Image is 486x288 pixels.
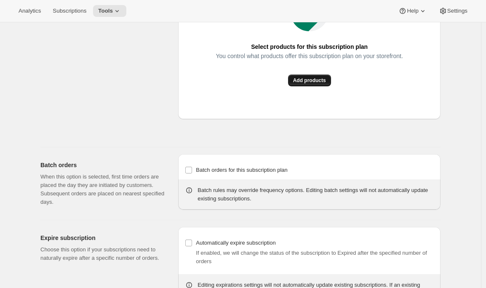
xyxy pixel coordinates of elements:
span: Select products for this subscription plan [251,41,368,53]
span: Batch orders for this subscription plan [196,167,288,173]
span: Help [407,8,418,14]
span: Tools [98,8,113,14]
p: When this option is selected, first time orders are placed the day they are initiated by customer... [40,173,165,206]
button: Help [393,5,432,17]
span: If enabled, we will change the status of the subscription to Expired after the specified number o... [196,250,427,264]
button: Analytics [13,5,46,17]
div: Batch rules may override frequency options. Editing batch settings will not automatically update ... [198,186,434,203]
span: Subscriptions [53,8,86,14]
span: Automatically expire subscription [196,240,275,246]
p: Choose this option if your subscriptions need to naturally expire after a specific number of orders. [40,245,165,262]
span: Add products [293,77,326,84]
span: Analytics [19,8,41,14]
h2: Batch orders [40,161,165,169]
span: Settings [447,8,467,14]
button: Settings [434,5,473,17]
button: Add products [288,75,331,86]
button: Tools [93,5,126,17]
h2: Expire subscription [40,234,165,242]
button: Subscriptions [48,5,91,17]
span: You control what products offer this subscription plan on your storefront. [216,50,403,62]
